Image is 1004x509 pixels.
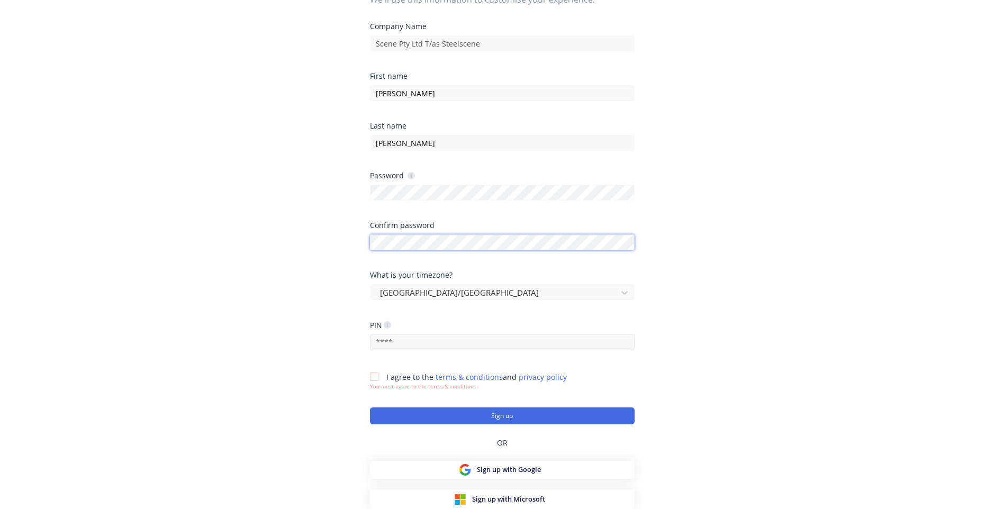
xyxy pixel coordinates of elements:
div: First name [370,72,635,80]
button: Sign up [370,407,635,424]
div: Company Name [370,23,635,30]
div: PIN [370,320,391,330]
div: Confirm password [370,222,635,229]
button: Sign up with Microsoft [370,489,635,509]
a: privacy policy [519,372,567,382]
a: terms & conditions [436,372,503,382]
span: Sign up with Microsoft [472,494,545,504]
span: I agree to the and [386,372,567,382]
div: What is your timezone? [370,271,635,279]
div: OR [370,424,635,461]
span: Sign up with Google [477,465,541,475]
div: Last name [370,122,635,130]
div: You must agree to the terms & conditions [370,383,567,390]
div: Password [370,170,415,180]
button: Sign up with Google [370,461,635,479]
